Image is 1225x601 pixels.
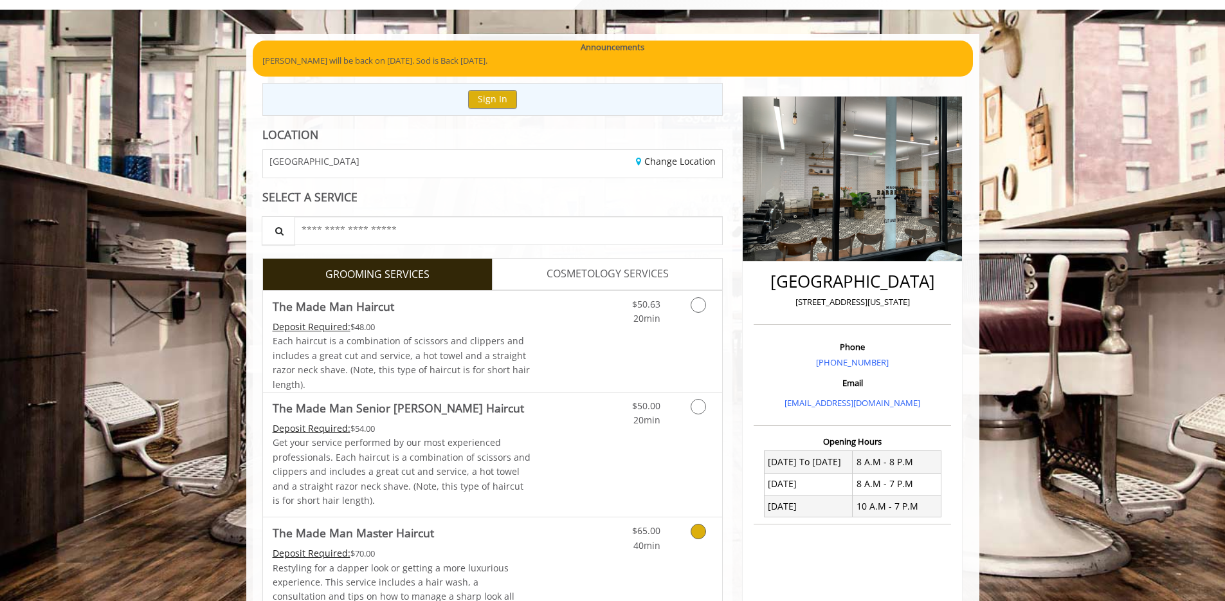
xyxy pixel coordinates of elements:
a: [EMAIL_ADDRESS][DOMAIN_NAME] [785,397,920,409]
td: 10 A.M - 7 P.M [853,495,941,517]
span: This service needs some Advance to be paid before we block your appointment [273,320,350,333]
td: 8 A.M - 8 P.M [853,451,941,473]
div: $54.00 [273,421,531,436]
span: $50.63 [632,298,660,310]
h3: Email [757,378,948,387]
td: 8 A.M - 7 P.M [853,473,941,495]
div: $48.00 [273,320,531,334]
span: 40min [633,539,660,551]
h2: [GEOGRAPHIC_DATA] [757,272,948,291]
p: [STREET_ADDRESS][US_STATE] [757,295,948,309]
td: [DATE] To [DATE] [764,451,853,473]
b: The Made Man Senior [PERSON_NAME] Haircut [273,399,524,417]
div: $70.00 [273,546,531,560]
td: [DATE] [764,495,853,517]
a: Change Location [636,155,716,167]
p: Get your service performed by our most experienced professionals. Each haircut is a combination o... [273,436,531,508]
div: SELECT A SERVICE [262,191,723,203]
span: Each haircut is a combination of scissors and clippers and includes a great cut and service, a ho... [273,335,530,390]
p: [PERSON_NAME] will be back on [DATE]. Sod is Back [DATE]. [262,54,963,68]
span: $50.00 [632,400,660,412]
span: GROOMING SERVICES [325,266,430,283]
span: 20min [633,414,660,426]
b: Announcements [581,41,644,54]
h3: Opening Hours [754,437,951,446]
span: $65.00 [632,524,660,537]
span: [GEOGRAPHIC_DATA] [269,156,359,166]
button: Sign In [468,90,517,109]
h3: Phone [757,342,948,351]
span: This service needs some Advance to be paid before we block your appointment [273,422,350,434]
b: The Made Man Haircut [273,297,394,315]
button: Service Search [262,216,295,245]
b: LOCATION [262,127,318,142]
b: The Made Man Master Haircut [273,524,434,542]
span: COSMETOLOGY SERVICES [547,266,669,282]
span: This service needs some Advance to be paid before we block your appointment [273,547,350,559]
a: [PHONE_NUMBER] [816,356,889,368]
span: 20min [633,312,660,324]
td: [DATE] [764,473,853,495]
